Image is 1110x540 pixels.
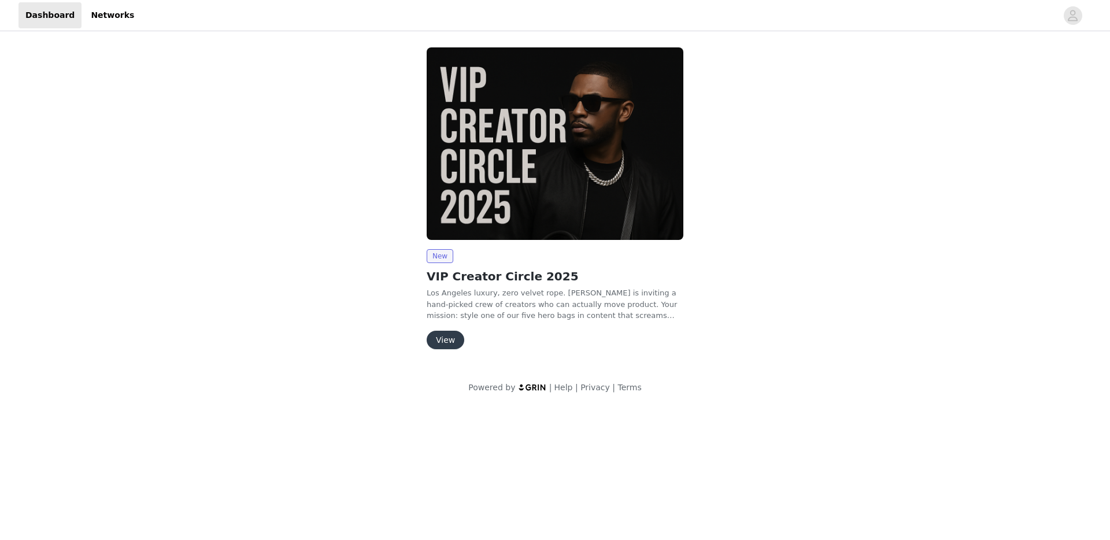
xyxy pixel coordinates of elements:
[84,2,141,28] a: Networks
[612,383,615,392] span: |
[427,47,683,240] img: Tote&Carry
[1067,6,1078,25] div: avatar
[575,383,578,392] span: |
[518,383,547,391] img: logo
[549,383,552,392] span: |
[427,268,683,285] h2: VIP Creator Circle 2025
[18,2,82,28] a: Dashboard
[617,383,641,392] a: Terms
[427,287,683,321] p: Los Angeles luxury, zero velvet rope. [PERSON_NAME] is inviting a hand-picked crew of creators wh...
[468,383,515,392] span: Powered by
[427,331,464,349] button: View
[427,336,464,345] a: View
[580,383,610,392] a: Privacy
[427,249,453,263] span: New
[554,383,573,392] a: Help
